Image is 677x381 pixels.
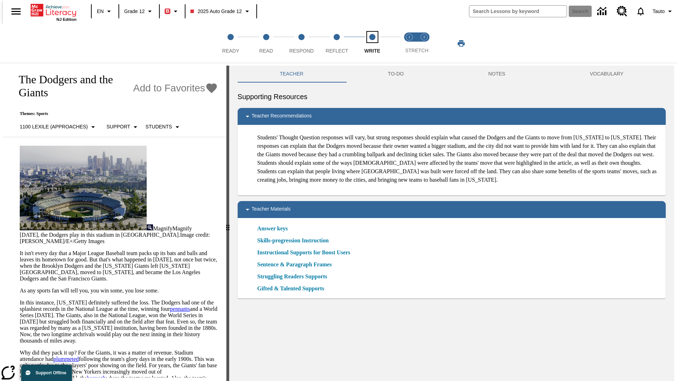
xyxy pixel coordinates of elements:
[238,66,346,83] button: Teacher
[3,66,226,377] div: reading
[20,250,218,282] p: It isn't every day that a Major League Baseball team packs up its bats and balls and leaves its h...
[414,24,434,63] button: Stretch Respond step 2 of 2
[20,288,218,294] p: As any sports fan will tell you, you win some, you lose some.
[346,66,446,83] button: TO-DO
[326,48,348,54] span: Reflect
[252,205,291,214] p: Teacher Materials
[97,8,104,15] span: EN
[210,24,251,63] button: Ready step 1 of 5
[289,48,313,54] span: Respond
[257,236,329,245] a: Skills-progression Instruction, Will open in new browser window or tab
[238,108,666,125] div: Teacher Recommendations
[20,232,180,238] span: [DATE], the Dodgers play in this stadium in [GEOGRAPHIC_DATA].
[56,17,77,22] span: NJ Edition
[20,123,88,131] p: 1100 Lexile (Approaches)
[133,83,205,94] span: Add to Favorites
[188,5,254,18] button: Class: 2025 Auto Grade 12, Select your class
[21,365,72,381] button: Support Offline
[190,8,242,15] span: 2025 Auto Grade 12
[446,66,548,83] button: NOTES
[20,300,218,344] p: In this instance, [US_STATE] definitely suffered the loss. The Dodgers had one of the splashiest ...
[54,356,79,362] a: plummeted
[104,121,142,133] button: Scaffolds, Support
[245,24,286,63] button: Read step 2 of 5
[632,2,650,20] a: Notifications
[121,5,157,18] button: Grade: Grade 12, Select a grade
[124,8,145,15] span: Grade 12
[145,123,172,131] p: Students
[548,66,666,83] button: VOCABULARY
[450,37,472,50] button: Print
[229,66,674,381] div: activity
[257,272,331,281] a: Struggling Readers Supports
[238,91,666,102] h6: Supporting Resources
[238,201,666,218] div: Teacher Materials
[31,2,77,22] div: Home
[170,306,190,312] a: pennants
[226,66,229,381] div: Press Enter or Spacebar and then press right and left arrow keys to move the slider
[316,24,357,63] button: Reflect step 4 of 5
[257,260,332,269] a: Sentence & Paragraph Frames, Will open in new browser window or tab
[162,5,183,18] button: Boost Class color is red. Change class color
[257,224,288,233] a: Answer keys, Will open in new browser window or tab
[650,5,677,18] button: Profile/Settings
[11,73,130,99] h1: The Dodgers and the Giants
[222,48,239,54] span: Ready
[20,232,210,244] span: Image credit: [PERSON_NAME]/E+/Getty Images
[252,112,312,121] p: Teacher Recommendations
[142,121,184,133] button: Select Student
[147,224,153,230] img: Magnify
[405,48,428,53] span: STRETCH
[352,24,393,63] button: Write step 5 of 5
[257,248,350,257] a: Instructional Supports for Boost Users, Will open in new browser window or tab
[238,66,666,83] div: Instructional Panel Tabs
[399,24,420,63] button: Stretch Read step 1 of 2
[17,121,100,133] button: Select Lexile, 1100 Lexile (Approaches)
[593,2,612,21] a: Data Center
[36,370,66,375] span: Support Offline
[133,82,218,95] button: Add to Favorites - The Dodgers and the Giants
[87,375,106,381] a: borough
[257,133,660,184] p: Students' Thought Question responses will vary, but strong responses should explain what caused t...
[166,7,169,16] span: B
[153,225,172,231] span: Magnify
[257,284,329,293] a: Gifted & Talented Supports
[653,8,665,15] span: Tauto
[469,6,567,17] input: search field
[94,5,116,18] button: Language: EN, Select a language
[408,35,410,39] text: 1
[106,123,130,131] p: Support
[259,48,273,54] span: Read
[281,24,322,63] button: Respond step 3 of 5
[6,1,26,22] button: Open side menu
[364,48,380,54] span: Write
[423,35,425,39] text: 2
[612,2,632,21] a: Resource Center, Will open in new tab
[11,111,218,116] p: Themes: Sports
[172,225,192,231] span: Magnify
